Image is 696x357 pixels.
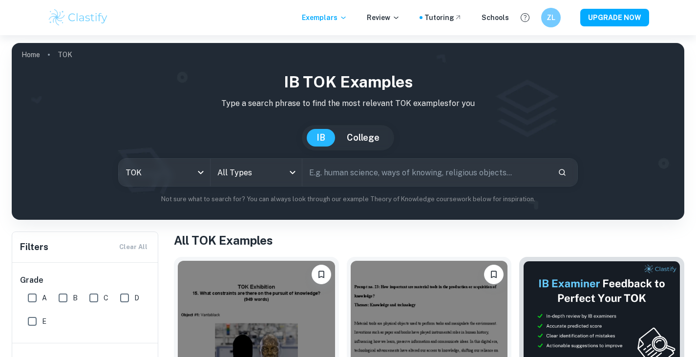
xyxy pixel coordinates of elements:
span: D [134,293,139,303]
p: Exemplars [302,12,347,23]
button: UPGRADE NOW [580,9,649,26]
div: All Types [211,159,302,186]
span: A [42,293,47,303]
button: Bookmark [484,265,504,284]
p: Type a search phrase to find the most relevant TOK examples for you [20,98,676,109]
button: IB [307,129,335,147]
button: College [337,129,389,147]
div: TOK [119,159,210,186]
button: Search [554,164,570,181]
span: C [104,293,108,303]
p: Review [367,12,400,23]
h6: ZL [545,12,556,23]
a: Tutoring [424,12,462,23]
button: ZL [541,8,561,27]
h1: All TOK Examples [174,231,684,249]
img: profile cover [12,43,684,220]
button: Bookmark [312,265,331,284]
span: E [42,316,46,327]
p: TOK [58,49,72,60]
h6: Filters [20,240,48,254]
input: E.g. human science, ways of knowing, religious objects... [302,159,550,186]
h6: Grade [20,274,151,286]
span: B [73,293,78,303]
a: Home [21,48,40,62]
h1: IB TOK examples [20,70,676,94]
a: Schools [482,12,509,23]
button: Help and Feedback [517,9,533,26]
p: Not sure what to search for? You can always look through our example Theory of Knowledge coursewo... [20,194,676,204]
img: Clastify logo [47,8,109,27]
